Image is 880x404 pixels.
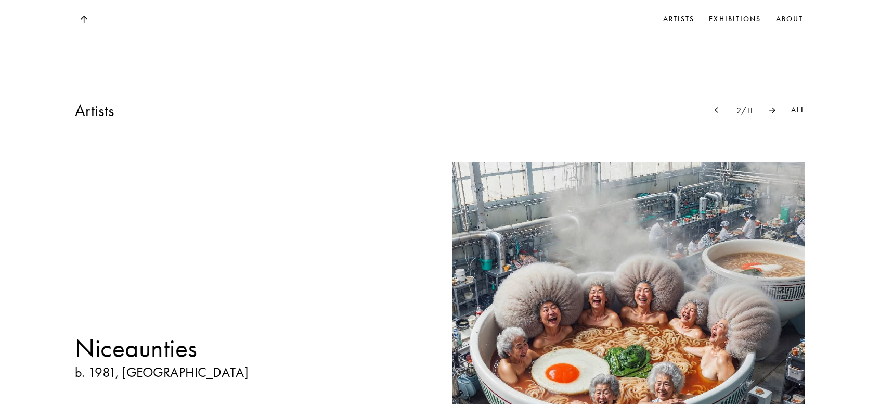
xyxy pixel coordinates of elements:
[774,11,806,27] a: About
[75,100,114,121] h3: Artists
[736,105,754,117] p: 2 / 11
[75,364,396,381] p: b. 1981, [GEOGRAPHIC_DATA]
[791,105,805,116] a: All
[661,11,697,27] a: Artists
[715,107,721,113] img: Arrow Pointer
[75,332,396,364] a: Niceaunties
[707,11,763,27] a: Exhibitions
[80,16,87,23] img: Top
[769,107,775,113] img: Arrow Pointer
